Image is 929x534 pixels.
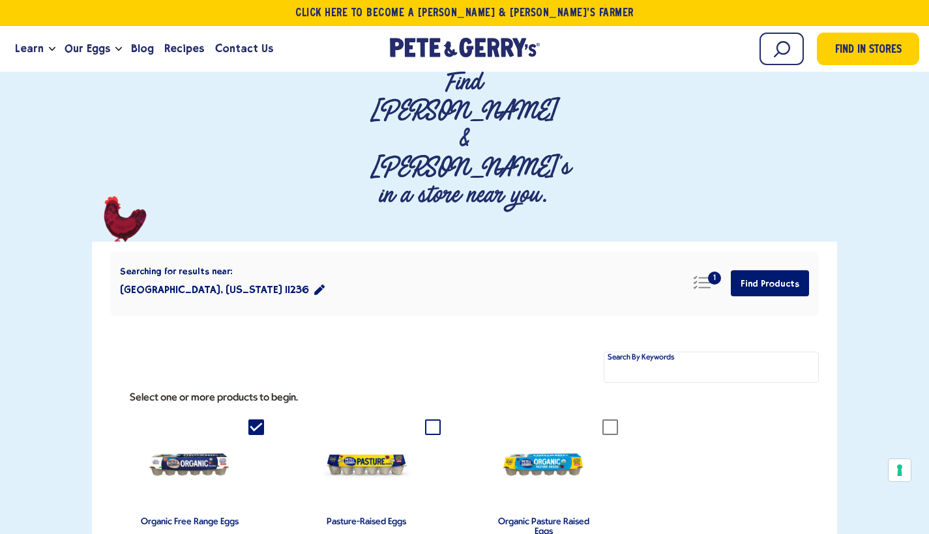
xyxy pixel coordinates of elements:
span: Recipes [164,40,204,57]
p: Find [PERSON_NAME] & [PERSON_NAME]'s in a store near you. [370,68,558,209]
span: Our Eggs [65,40,110,57]
input: Search [759,33,804,65]
a: Blog [126,31,159,66]
button: Your consent preferences for tracking technologies [889,459,911,481]
span: Find in Stores [835,42,902,59]
a: Learn [10,31,49,66]
button: Open the dropdown menu for Our Eggs [115,47,122,51]
button: Open the dropdown menu for Learn [49,47,55,51]
span: Blog [131,40,154,57]
span: Learn [15,40,44,57]
a: Find in Stores [817,33,919,65]
a: Our Eggs [59,31,115,66]
span: Contact Us [215,40,273,57]
a: Recipes [159,31,209,66]
a: Contact Us [210,31,278,66]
